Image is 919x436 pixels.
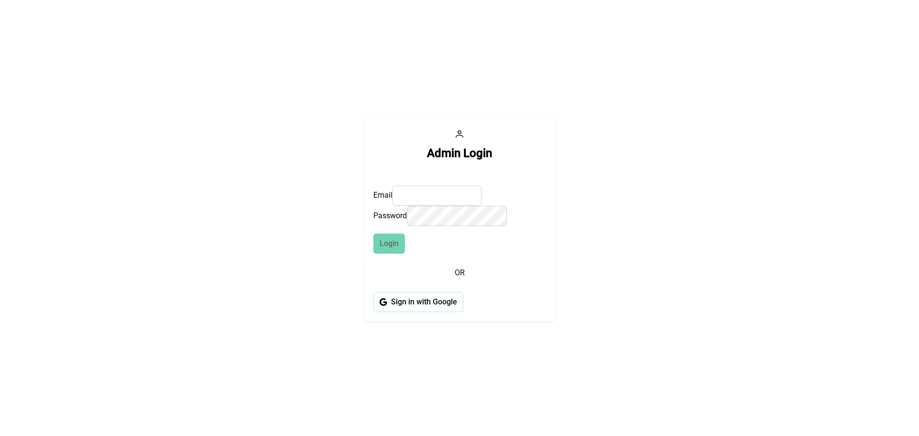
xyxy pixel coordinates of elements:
[373,292,463,312] button: Sign in with Google
[373,190,392,200] label: Email
[427,145,492,161] h2: Admin Login
[373,234,405,254] button: Login
[373,267,546,279] div: OR
[380,238,399,249] span: Login
[373,211,407,220] label: Password
[391,296,457,308] span: Sign in with Google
